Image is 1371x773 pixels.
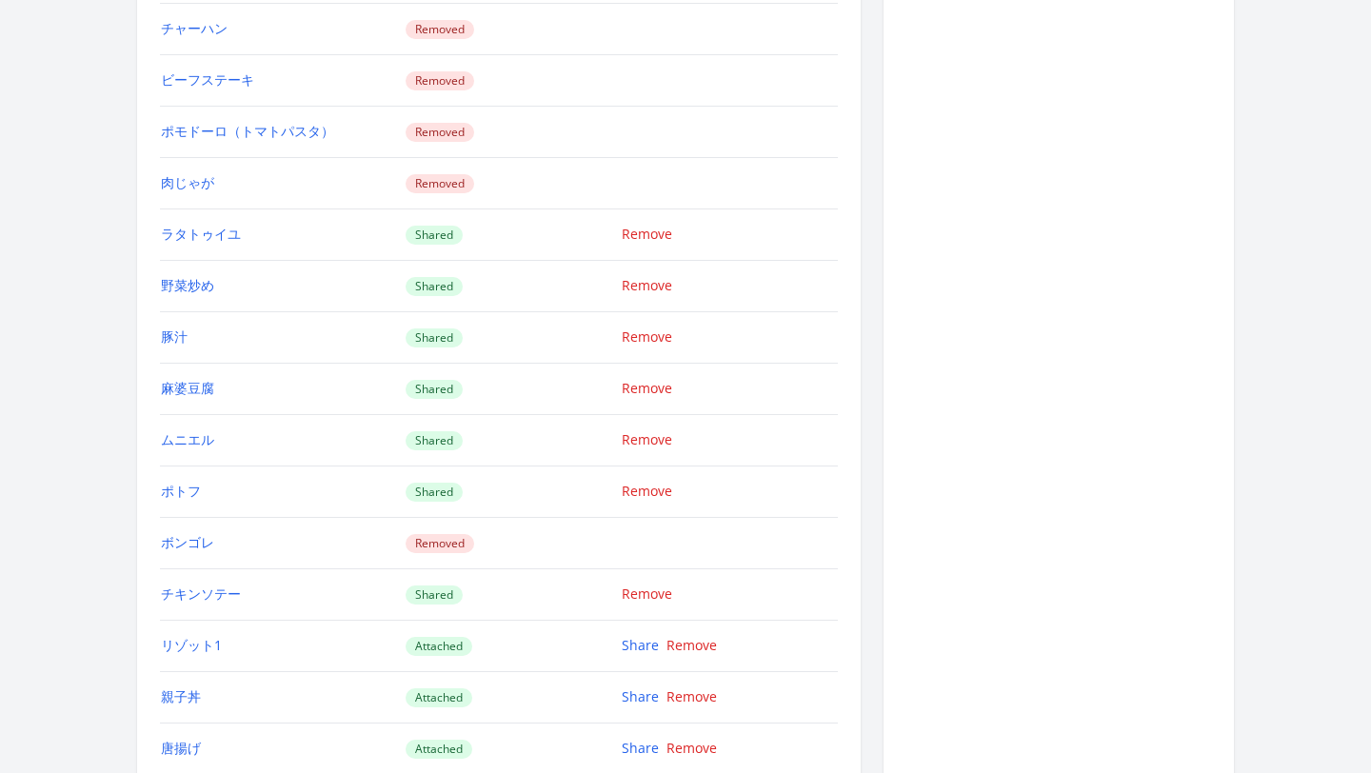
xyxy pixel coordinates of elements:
[622,276,672,294] a: Remove
[406,328,463,347] span: Shared
[161,482,201,500] a: ポトフ
[622,636,659,654] a: Share
[622,482,672,500] a: Remove
[406,380,463,399] span: Shared
[622,430,672,448] a: Remove
[406,71,474,90] span: Removed
[161,327,188,346] a: 豚汁
[161,585,241,603] a: チキンソテー
[161,173,214,191] a: 肉じゃが
[666,636,717,654] a: Remove
[406,534,474,553] span: Removed
[406,585,463,605] span: Shared
[622,379,672,397] a: Remove
[161,430,214,448] a: ムニエル
[622,585,672,603] a: Remove
[161,636,222,654] a: リゾット1
[622,327,672,346] a: Remove
[161,70,254,89] a: ビーフステーキ
[161,122,334,140] a: ポモドーロ（トマトパスタ）
[406,174,474,193] span: Removed
[622,225,672,243] a: Remove
[666,687,717,705] a: Remove
[161,225,241,243] a: ラタトゥイユ
[161,533,214,551] a: ボンゴレ
[622,687,659,705] a: Share
[406,637,472,656] span: Attached
[161,739,201,757] a: 唐揚げ
[406,20,474,39] span: Removed
[406,483,463,502] span: Shared
[406,123,474,142] span: Removed
[622,739,659,757] a: Share
[666,739,717,757] a: Remove
[161,687,201,705] a: 親子丼
[406,226,463,245] span: Shared
[406,740,472,759] span: Attached
[161,379,214,397] a: 麻婆豆腐
[161,19,228,37] a: チャーハン
[406,688,472,707] span: Attached
[406,431,463,450] span: Shared
[406,277,463,296] span: Shared
[161,276,214,294] a: 野菜炒め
